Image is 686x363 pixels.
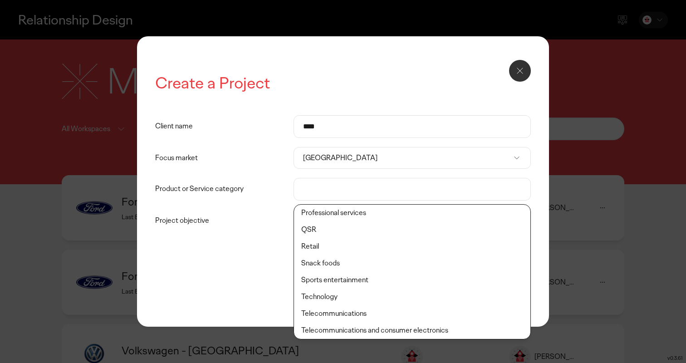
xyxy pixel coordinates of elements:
[294,255,530,272] li: Snack foods
[294,289,530,305] li: Technology
[294,221,530,238] li: QSR
[155,115,294,137] label: Client name
[294,205,530,221] li: Professional services
[294,272,530,289] li: Sports entertainment
[155,73,530,94] h2: Create a Project
[294,322,530,339] li: Telecommunications and consumer electronics
[294,305,530,322] li: Telecommunications
[294,238,530,255] li: Retail
[155,178,294,200] label: Product or Service category
[155,210,294,231] label: Project objective
[303,153,512,163] p: [GEOGRAPHIC_DATA]
[155,147,294,169] label: Focus market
